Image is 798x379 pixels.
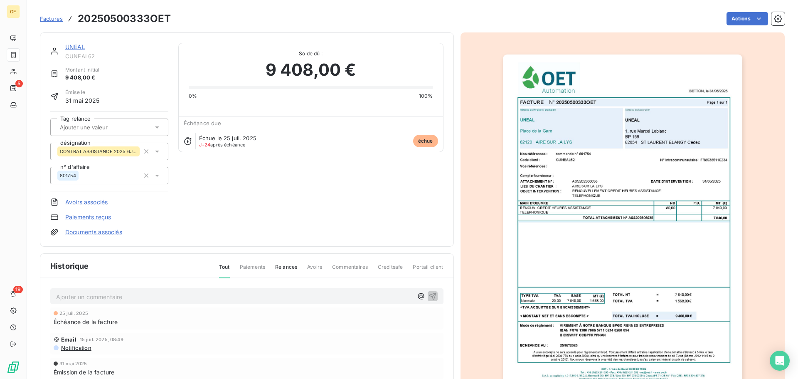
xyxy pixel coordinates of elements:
button: Actions [727,12,768,25]
a: 5 [7,82,20,95]
span: après échéance [199,142,246,147]
span: J+24 [199,142,211,148]
div: Open Intercom Messenger [770,351,790,371]
span: 801754 [60,173,76,178]
span: 9 408,00 € [266,57,356,82]
div: OE [7,5,20,18]
span: Avoirs [307,263,322,277]
span: Historique [50,260,89,272]
span: Montant initial [65,66,99,74]
span: Échéance de la facture [54,317,118,326]
a: Documents associés [65,228,122,236]
span: Paiements [240,263,265,277]
span: 31 mai 2025 [59,361,87,366]
a: Avoirs associés [65,198,108,206]
input: Ajouter une valeur [59,124,143,131]
span: Commentaires [332,263,368,277]
h3: 20250500333OET [78,11,171,26]
span: 25 juil. 2025 [59,311,88,316]
span: 0% [189,92,197,100]
span: CUNEAL62 [65,53,168,59]
span: Échue le 25 juil. 2025 [199,135,256,141]
span: 100% [419,92,433,100]
span: Notification [60,344,91,351]
span: Tout [219,263,230,278]
a: Factures [40,15,63,23]
span: Solde dû : [189,50,433,57]
span: 9 408,00 € [65,74,99,82]
span: 31 mai 2025 [65,96,100,105]
span: Portail client [413,263,443,277]
span: Émise le [65,89,100,96]
span: 5 [15,80,23,87]
img: Logo LeanPay [7,361,20,374]
span: Émission de la facture [54,368,114,377]
span: Échéance due [184,120,222,126]
span: CONTRAT ASSISTANCE 2025 6J7 / 80H - 98,00 € [60,149,137,154]
a: UNEAL [65,43,85,50]
span: échue [413,135,438,147]
span: 19 [13,286,23,293]
span: 15 juil. 2025, 08:49 [80,337,123,342]
span: Email [61,336,76,343]
a: Paiements reçus [65,213,111,221]
span: Factures [40,15,63,22]
span: Creditsafe [378,263,403,277]
span: Relances [275,263,297,277]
